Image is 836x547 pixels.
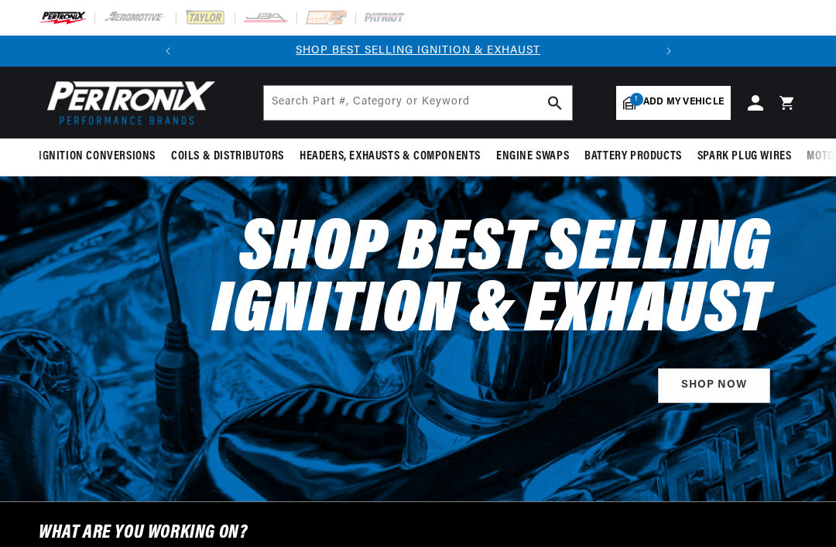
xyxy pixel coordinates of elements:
[643,95,724,110] span: Add my vehicle
[39,76,217,129] img: Pertronix
[584,149,682,165] span: Battery Products
[108,220,770,344] h2: Shop Best Selling Ignition & Exhaust
[488,138,577,175] summary: Engine Swaps
[690,138,800,175] summary: Spark Plug Wires
[264,86,572,120] input: Search Part #, Category or Keyword
[171,149,284,165] span: Coils & Distributors
[183,43,653,60] div: Announcement
[496,149,569,165] span: Engine Swaps
[163,138,292,175] summary: Coils & Distributors
[39,149,156,165] span: Ignition Conversions
[577,138,690,175] summary: Battery Products
[39,138,163,175] summary: Ignition Conversions
[296,45,540,56] a: SHOP BEST SELLING IGNITION & EXHAUST
[292,138,488,175] summary: Headers, Exhausts & Components
[630,93,643,106] span: 1
[538,86,572,120] button: search button
[616,86,731,120] a: 1Add my vehicle
[658,368,770,403] a: SHOP NOW
[697,149,792,165] span: Spark Plug Wires
[152,36,183,67] button: Translation missing: en.sections.announcements.previous_announcement
[653,36,684,67] button: Translation missing: en.sections.announcements.next_announcement
[300,149,481,165] span: Headers, Exhausts & Components
[183,43,653,60] div: 1 of 2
